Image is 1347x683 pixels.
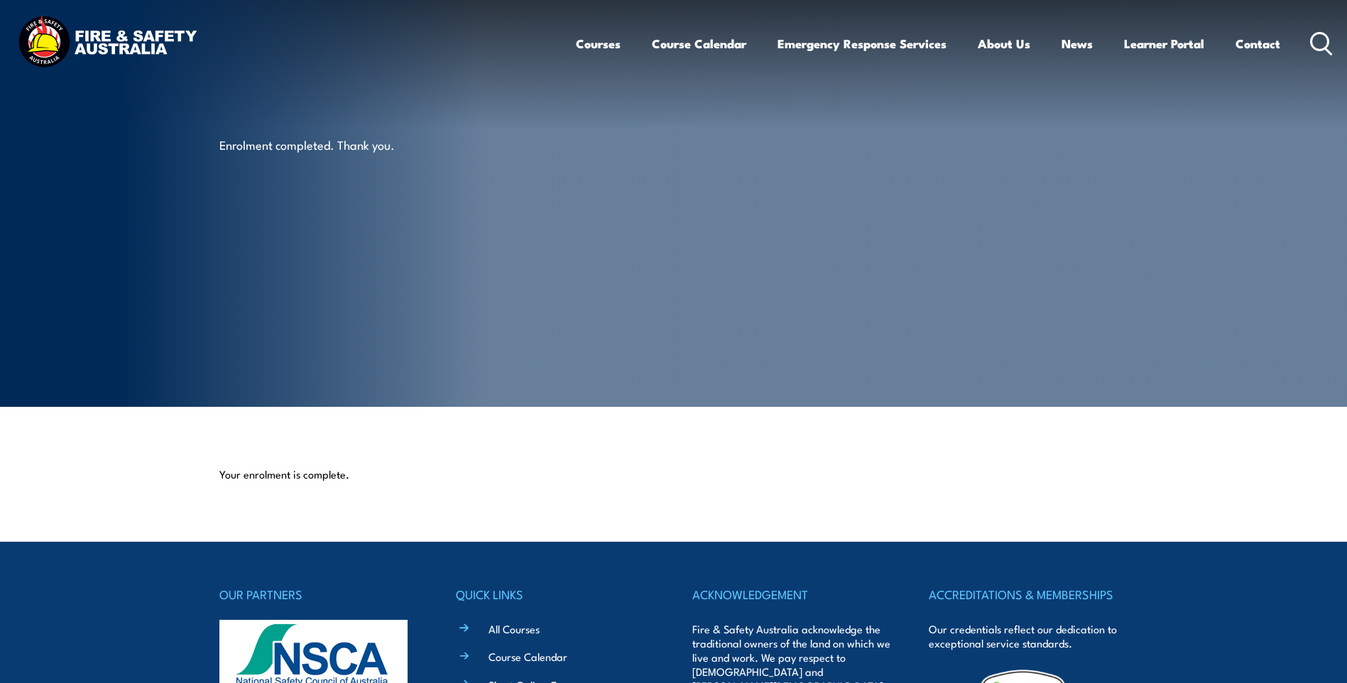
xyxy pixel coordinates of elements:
p: Enrolment completed. Thank you. [219,136,479,153]
a: Learner Portal [1124,25,1204,62]
p: Our credentials reflect our dedication to exceptional service standards. [929,622,1128,650]
h4: ACKNOWLEDGEMENT [692,584,891,604]
a: News [1062,25,1093,62]
a: All Courses [489,621,540,636]
a: Emergency Response Services [778,25,947,62]
h4: QUICK LINKS [456,584,655,604]
a: Contact [1236,25,1280,62]
h4: OUR PARTNERS [219,584,418,604]
h4: ACCREDITATIONS & MEMBERSHIPS [929,584,1128,604]
p: Your enrolment is complete. [219,467,1128,481]
a: About Us [978,25,1030,62]
a: Course Calendar [652,25,746,62]
a: Courses [576,25,621,62]
a: Course Calendar [489,649,567,664]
